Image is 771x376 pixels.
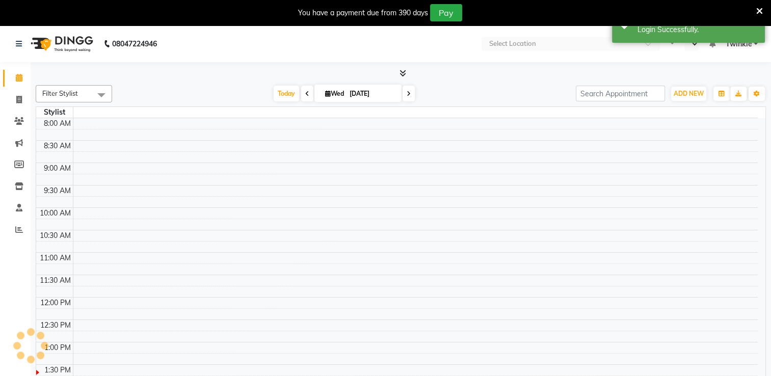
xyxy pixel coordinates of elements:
div: 8:30 AM [42,141,73,151]
div: Stylist [36,107,73,118]
div: 9:30 AM [42,185,73,196]
span: Filter Stylist [42,89,78,97]
input: Search Appointment [576,86,665,101]
div: 12:30 PM [38,320,73,331]
div: 1:00 PM [42,342,73,353]
button: ADD NEW [671,87,706,101]
div: Select Location [489,39,536,49]
span: Today [274,86,299,101]
div: 9:00 AM [42,163,73,174]
div: 8:00 AM [42,118,73,129]
div: Login Successfully. [637,24,757,35]
b: 08047224946 [112,30,157,58]
div: 11:30 AM [38,275,73,286]
span: Wed [323,90,347,97]
span: ADD NEW [674,90,704,97]
input: 2025-09-03 [347,86,397,101]
div: 12:00 PM [38,298,73,308]
div: 1:30 PM [42,365,73,375]
div: You have a payment due from 390 days [298,8,428,18]
button: Pay [430,4,462,21]
div: 10:30 AM [38,230,73,241]
img: logo [26,30,96,58]
div: 10:00 AM [38,208,73,219]
span: Twinkle [725,39,752,49]
div: 11:00 AM [38,253,73,263]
